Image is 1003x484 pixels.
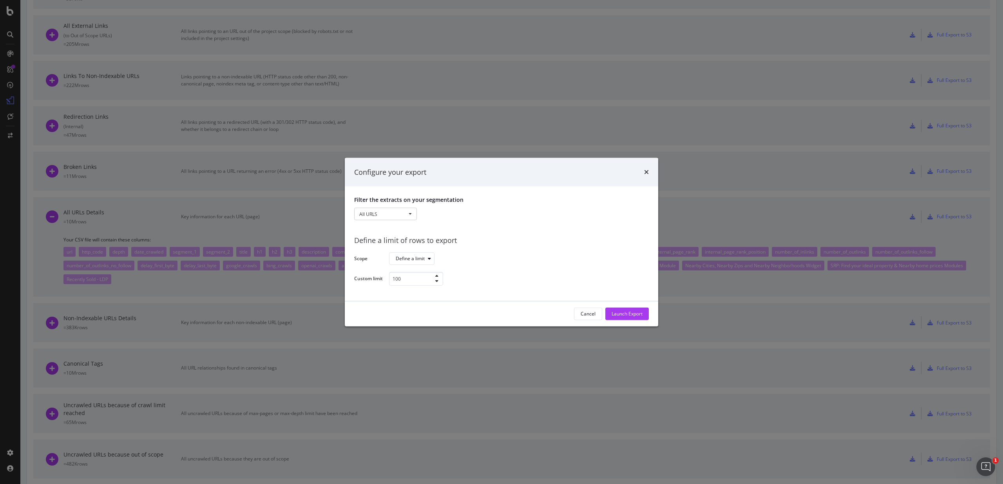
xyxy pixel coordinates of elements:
div: modal [345,158,658,326]
label: Scope [354,255,383,264]
input: Example: 1000 [389,272,443,286]
div: Define a limit of rows to export [354,236,649,246]
span: 1 [992,457,999,464]
button: Launch Export [605,308,649,320]
div: Configure your export [354,167,426,177]
button: Define a limit [389,252,435,265]
p: Filter the extracts on your segmentation [354,196,649,204]
div: Cancel [581,310,596,317]
div: Define a limit [396,256,425,261]
iframe: Intercom live chat [976,457,995,476]
div: Launch Export [612,310,643,317]
button: All URLS [354,208,417,220]
div: times [644,167,649,177]
label: Custom limit [354,275,383,284]
button: Cancel [574,308,602,320]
